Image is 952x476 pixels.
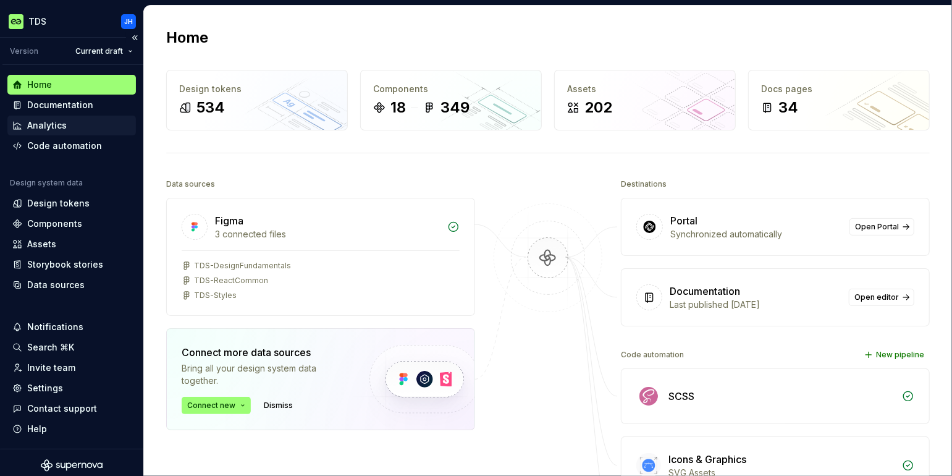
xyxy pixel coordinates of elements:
div: Contact support [27,402,97,415]
div: Analytics [27,119,67,132]
span: Current draft [75,46,123,56]
div: 18 [390,98,406,117]
a: Storybook stories [7,255,136,274]
button: Search ⌘K [7,338,136,357]
div: Settings [27,382,63,394]
span: Open editor [854,292,899,302]
div: Design system data [10,178,83,188]
div: Figma [215,213,243,228]
a: Data sources [7,275,136,295]
div: Docs pages [761,83,917,95]
div: Portal [670,213,697,228]
a: Design tokens [7,193,136,213]
button: Current draft [70,43,138,60]
div: Documentation [670,284,740,299]
a: Figma3 connected filesTDS-DesignFundamentalsTDS-ReactCommonTDS-Styles [166,198,475,316]
div: 534 [196,98,225,117]
div: Bring all your design system data together. [182,362,348,387]
div: Icons & Graphics [668,452,746,467]
img: c8550e5c-f519-4da4-be5f-50b4e1e1b59d.png [9,14,23,29]
button: Contact support [7,399,136,419]
div: Code automation [621,346,684,363]
div: TDS-Styles [194,291,237,300]
a: Open Portal [849,218,914,236]
div: Assets [27,238,56,250]
div: 3 connected files [215,228,440,240]
div: Components [373,83,529,95]
div: 349 [440,98,470,117]
svg: Supernova Logo [41,459,103,472]
div: JH [124,17,133,27]
button: Dismiss [258,397,298,414]
a: Assets [7,234,136,254]
a: Design tokens534 [166,70,348,130]
div: TDS-DesignFundamentals [194,261,291,271]
div: Destinations [621,176,667,193]
button: New pipeline [861,346,930,363]
div: Notifications [27,321,83,333]
span: New pipeline [876,350,924,360]
h2: Home [166,28,208,48]
div: Version [10,46,38,56]
div: Search ⌘K [27,341,74,354]
a: Components [7,214,136,234]
div: Storybook stories [27,258,103,271]
span: Dismiss [264,401,293,410]
div: Invite team [27,362,75,374]
a: Docs pages34 [748,70,930,130]
a: Settings [7,378,136,398]
a: Analytics [7,116,136,135]
div: Components [27,218,82,230]
div: Connect more data sources [182,345,348,360]
div: TDS-ReactCommon [194,276,268,286]
button: Collapse sidebar [126,29,143,46]
div: Code automation [27,140,102,152]
a: Components18349 [360,70,542,130]
div: Design tokens [27,197,90,210]
div: Help [27,423,47,435]
button: Help [7,419,136,439]
a: Documentation [7,95,136,115]
div: Last published [DATE] [670,299,841,311]
div: TDS [28,15,46,28]
span: Connect new [187,401,235,410]
button: Connect new [182,397,251,414]
div: Design tokens [179,83,335,95]
div: Data sources [166,176,215,193]
div: Documentation [27,99,93,111]
button: Notifications [7,317,136,337]
div: Assets [567,83,723,95]
div: 202 [584,98,612,117]
div: Home [27,79,52,91]
span: Open Portal [855,222,899,232]
div: Synchronized automatically [670,228,842,240]
div: Data sources [27,279,85,291]
a: Assets202 [554,70,736,130]
a: Home [7,75,136,95]
div: SCSS [668,389,694,404]
a: Invite team [7,358,136,378]
a: Code automation [7,136,136,156]
button: TDSJH [2,8,141,35]
a: Open editor [849,289,914,306]
div: 34 [778,98,798,117]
